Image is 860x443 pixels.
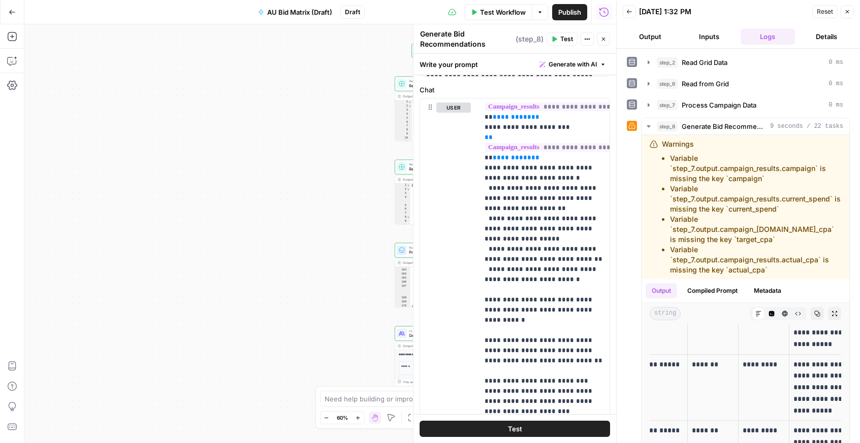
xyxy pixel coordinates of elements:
[407,187,410,191] span: Toggle code folding, rows 2 through 7
[395,243,490,308] div: Run Code · PythonProcess Campaign DataStep 7Output "spend_pacing_percent":-92.59, "actual_cpa":19...
[395,280,410,284] div: 166
[812,5,838,18] button: Reset
[395,276,410,280] div: 165
[395,187,410,191] div: 2
[650,307,681,320] span: string
[642,118,849,134] button: 9 seconds / 22 tasks
[345,8,360,17] span: Draft
[464,4,532,20] button: Test Workflow
[547,32,578,46] button: Test
[508,424,522,434] span: Test
[395,223,410,231] div: 10
[662,139,841,275] div: Warnings
[395,191,410,195] div: 3
[748,283,787,298] button: Metadata
[682,28,737,45] button: Inputs
[395,208,410,212] div: 6
[395,44,490,58] div: WorkflowSet InputsInputs
[670,153,841,184] li: Variable `step_7.output.campaign_results.campaign` is missing the key `campaign`
[403,380,487,389] div: This output is too large & has been abbreviated for review. to view the full content.
[516,34,544,44] span: ( step_8 )
[799,28,854,45] button: Details
[395,184,410,188] div: 1
[420,85,610,95] label: Chat
[657,100,678,110] span: step_7
[642,97,849,113] button: 0 ms
[682,100,756,110] span: Process Campaign Data
[395,160,490,225] div: Read from GridRead from GridStep 6Output[ { "__id":"10060310", "Campaign":"AU - NB - LF - SMB - P...
[395,284,410,296] div: 167
[395,272,410,276] div: 164
[395,120,412,124] div: 6
[657,121,678,131] span: step_8
[420,421,610,437] button: Test
[535,58,610,71] button: Generate with AI
[657,79,678,89] span: step_6
[395,219,410,223] div: 9
[670,245,841,275] li: Variable `step_7.output.campaign_results.actual_cpa` is missing the key `actual_cpa`
[642,54,849,71] button: 0 ms
[252,4,338,20] button: AU Bid Matrix (Draft)
[395,140,412,144] div: 11
[770,122,843,131] span: 9 seconds / 22 tasks
[395,136,412,140] div: 10
[829,58,843,67] span: 0 ms
[395,108,412,112] div: 3
[395,132,412,136] div: 9
[395,104,412,108] div: 2
[623,28,678,45] button: Output
[403,177,472,182] div: Output
[395,112,412,116] div: 4
[395,77,490,142] div: Read from GridRead Grid DataStep 2Output[ { "__id":"10057381", "Year of Time Period":"2025", "Tim...
[682,121,766,131] span: Generate Bid Recommendations Analysis
[395,300,410,304] div: 169
[395,304,410,308] div: 170
[395,116,412,120] div: 5
[741,28,795,45] button: Logs
[395,128,412,132] div: 8
[682,79,729,89] span: Read from Grid
[395,211,410,215] div: 7
[420,29,513,59] textarea: Generate Bid Recommendations Analysis
[395,124,412,128] div: 7
[670,184,841,214] li: Variable `step_7.output.campaign_results.current_spend` is missing the key `current_spend`
[407,184,410,188] span: Toggle code folding, rows 1 through 230
[829,100,843,110] span: 0 ms
[337,414,348,422] span: 60%
[267,7,332,17] span: AU Bid Matrix (Draft)
[395,203,410,208] div: 5
[480,7,526,17] span: Test Workflow
[552,4,587,20] button: Publish
[817,7,833,16] span: Reset
[560,35,573,44] span: Test
[681,283,744,298] button: Compiled Prompt
[642,76,849,92] button: 0 ms
[403,344,472,349] div: Output
[657,57,678,67] span: step_2
[829,79,843,88] span: 0 ms
[395,215,410,219] div: 8
[413,54,616,75] div: Write your prompt
[403,260,472,265] div: Output
[395,268,410,272] div: 163
[549,60,597,69] span: Generate with AI
[403,94,472,99] div: Output
[646,283,677,298] button: Output
[395,100,412,105] div: 1
[407,215,410,219] span: Toggle code folding, rows 8 through 13
[670,214,841,245] li: Variable `step_7.output.campaign_[DOMAIN_NAME]_cpa` is missing the key `target_cpa`
[436,103,471,113] button: user
[558,7,581,17] span: Publish
[395,296,410,300] div: 168
[395,195,410,203] div: 4
[682,57,727,67] span: Read Grid Data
